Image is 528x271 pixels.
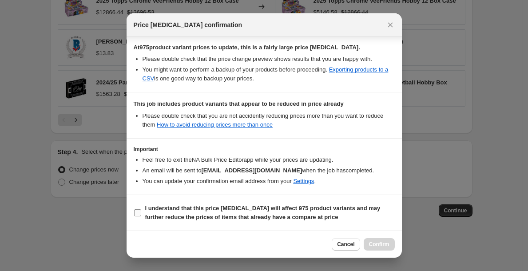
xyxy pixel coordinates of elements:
li: You can update your confirmation email address from your . [143,177,395,186]
span: Cancel [337,241,354,248]
span: Price [MEDICAL_DATA] confirmation [134,20,242,29]
li: Feel free to exit the NA Bulk Price Editor app while your prices are updating. [143,155,395,164]
b: This job includes product variants that appear to be reduced in price already [134,100,344,107]
b: [EMAIL_ADDRESS][DOMAIN_NAME] [201,167,302,174]
a: How to avoid reducing prices more than once [157,121,273,128]
b: At 975 product variant prices to update, this is a fairly large price [MEDICAL_DATA]. [134,44,360,51]
li: You might want to perform a backup of your products before proceeding. is one good way to backup ... [143,65,395,83]
a: Settings [293,178,314,184]
li: Please double check that you are not accidently reducing prices more than you want to reduce them [143,112,395,129]
li: An email will be sent to when the job has completed . [143,166,395,175]
h3: Important [134,146,395,153]
li: Please double check that the price change preview shows results that you are happy with. [143,55,395,64]
b: I understand that this price [MEDICAL_DATA] will affect 975 product variants and may further redu... [145,205,381,220]
button: Cancel [332,238,360,251]
button: Close [384,19,397,31]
